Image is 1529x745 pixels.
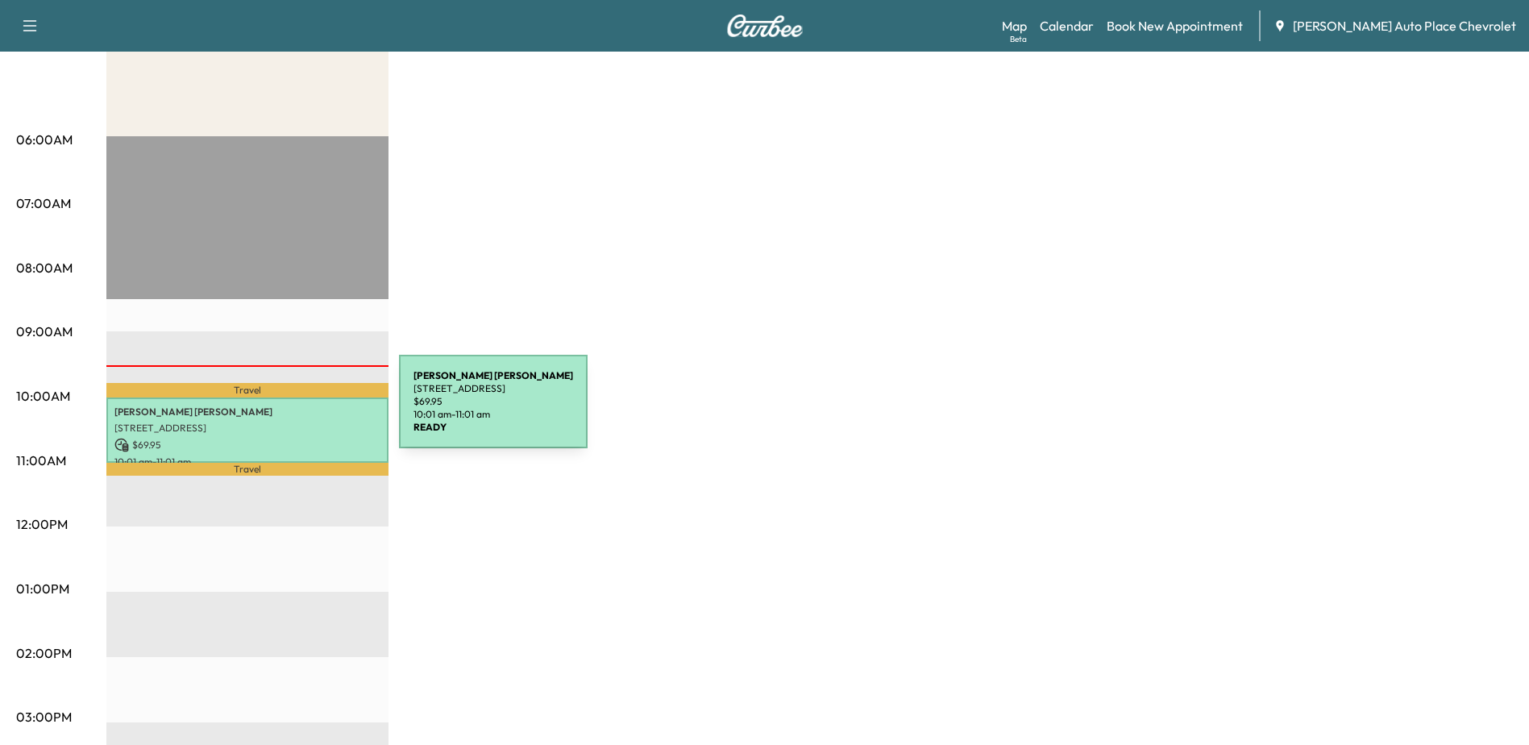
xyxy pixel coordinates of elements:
[114,438,380,452] p: $ 69.95
[16,451,66,470] p: 11:00AM
[106,463,388,476] p: Travel
[114,422,380,435] p: [STREET_ADDRESS]
[1002,16,1027,35] a: MapBeta
[16,514,68,534] p: 12:00PM
[16,643,72,663] p: 02:00PM
[16,579,69,598] p: 01:00PM
[16,194,71,213] p: 07:00AM
[16,258,73,277] p: 08:00AM
[726,15,804,37] img: Curbee Logo
[16,130,73,149] p: 06:00AM
[16,322,73,341] p: 09:00AM
[1293,16,1516,35] span: [PERSON_NAME] Auto Place Chevrolet
[16,707,72,726] p: 03:00PM
[114,456,380,468] p: 10:01 am - 11:01 am
[1010,33,1027,45] div: Beta
[1040,16,1094,35] a: Calendar
[1107,16,1243,35] a: Book New Appointment
[106,383,388,397] p: Travel
[114,406,380,418] p: [PERSON_NAME] [PERSON_NAME]
[16,386,70,406] p: 10:00AM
